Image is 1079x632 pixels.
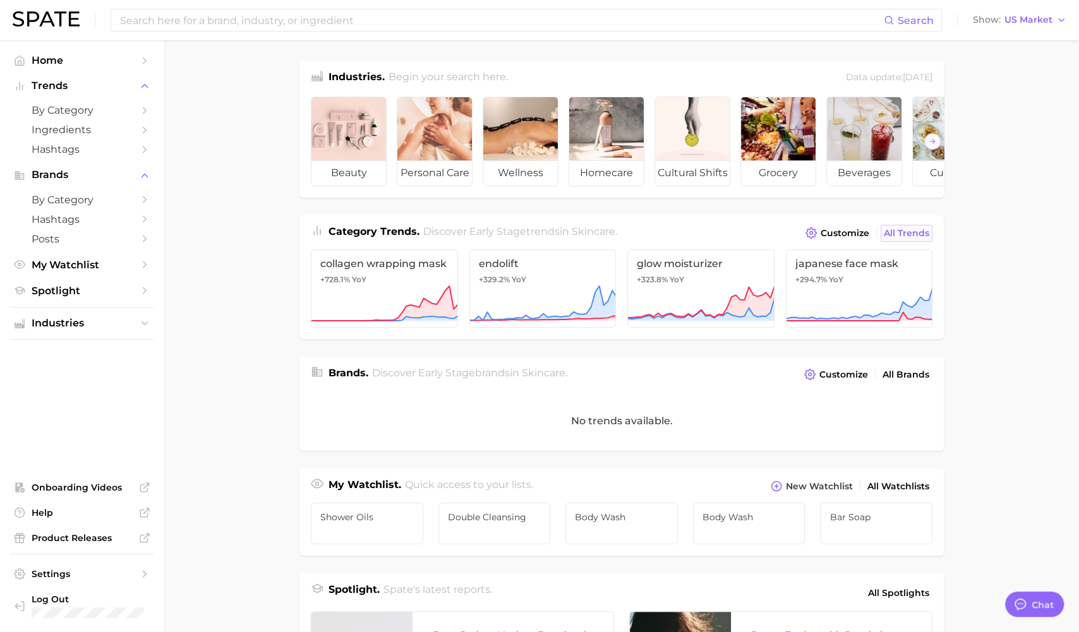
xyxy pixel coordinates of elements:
h2: Quick access to your lists. [405,477,533,495]
a: Hashtags [10,210,154,229]
button: Trends [10,76,154,95]
span: Spotlight [32,285,133,297]
a: Log out. Currently logged in with e-mail kerianne.adler@unilever.com. [10,590,154,622]
span: Home [32,54,133,66]
span: Hashtags [32,143,133,155]
a: personal care [397,97,473,186]
span: YoY [512,275,526,285]
span: cultural shifts [655,160,730,186]
span: Ingredients [32,124,133,136]
a: Onboarding Videos [10,478,154,497]
h1: Industries. [329,69,385,86]
h2: Spate's latest reports. [383,582,492,604]
button: Industries [10,314,154,333]
button: Scroll Right [924,133,941,150]
span: Discover Early Stage brands in . [372,367,567,379]
button: ShowUS Market [970,12,1070,28]
button: New Watchlist [768,477,856,495]
a: culinary [912,97,988,186]
span: Settings [32,568,133,580]
span: endolift [479,258,607,270]
span: All Spotlights [868,585,929,600]
a: glow moisturizer+323.8% YoY [627,249,775,328]
span: Log Out [32,593,160,605]
span: +329.2% [479,275,510,284]
span: +294.7% [795,275,827,284]
a: endolift+329.2% YoY [469,249,617,328]
span: Brands [32,169,133,181]
a: All Watchlists [864,478,932,495]
a: My Watchlist [10,255,154,275]
a: Posts [10,229,154,249]
span: wellness [483,160,558,186]
span: Customize [819,369,868,380]
a: homecare [569,97,644,186]
div: Data update: [DATE] [846,69,932,86]
span: collagen wrapping mask [320,258,449,270]
span: Product Releases [32,532,133,544]
span: glow moisturizer [637,258,765,270]
span: by Category [32,194,133,206]
span: YoY [829,275,843,285]
a: collagen wrapping mask+728.1% YoY [311,249,458,328]
a: Hashtags [10,140,154,159]
span: Brands . [329,367,368,379]
input: Search here for a brand, industry, or ingredient [119,9,884,31]
span: personal care [397,160,472,186]
span: grocery [741,160,816,186]
a: Double Cleansing [438,503,551,544]
a: Home [10,51,154,70]
a: cultural shifts [654,97,730,186]
span: My Watchlist [32,259,133,271]
a: by Category [10,100,154,120]
span: japanese face mask [795,258,924,270]
button: Customize [801,366,871,383]
span: All Watchlists [867,481,929,492]
a: Shower Oils [311,503,423,544]
span: Help [32,507,133,518]
span: New Watchlist [786,481,853,492]
span: homecare [569,160,644,186]
span: Industries [32,318,133,329]
span: +728.1% [320,275,350,284]
button: Customize [802,224,872,242]
span: Search [898,15,934,27]
span: US Market [1004,16,1052,23]
span: Hashtags [32,213,133,225]
span: skincare [572,225,615,237]
span: All Trends [884,228,929,239]
span: Bar Soap [829,512,923,522]
a: grocery [740,97,816,186]
a: All Brands [879,366,932,383]
span: Double Cleansing [448,512,541,522]
span: YoY [670,275,684,285]
img: SPATE [13,11,80,27]
a: Spotlight [10,281,154,301]
a: Product Releases [10,528,154,547]
span: Category Trends . [329,225,419,237]
span: Shower Oils [320,512,414,522]
a: Body Wash [565,503,678,544]
span: Body wash [702,512,796,522]
span: YoY [352,275,366,285]
span: Posts [32,233,133,245]
a: Bar Soap [820,503,932,544]
span: Trends [32,80,133,92]
span: Body Wash [575,512,668,522]
a: Settings [10,564,154,583]
a: Body wash [693,503,805,544]
span: Customize [821,228,869,239]
a: japanese face mask+294.7% YoY [786,249,933,328]
span: culinary [913,160,987,186]
a: beverages [826,97,902,186]
span: by Category [32,104,133,116]
h2: Begin your search here. [389,69,508,86]
span: beauty [311,160,386,186]
a: beauty [311,97,387,186]
a: by Category [10,190,154,210]
span: All Brands [883,369,929,380]
button: Brands [10,165,154,184]
span: Discover Early Stage trends in . [423,225,617,237]
span: beverages [827,160,901,186]
a: Help [10,503,154,522]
